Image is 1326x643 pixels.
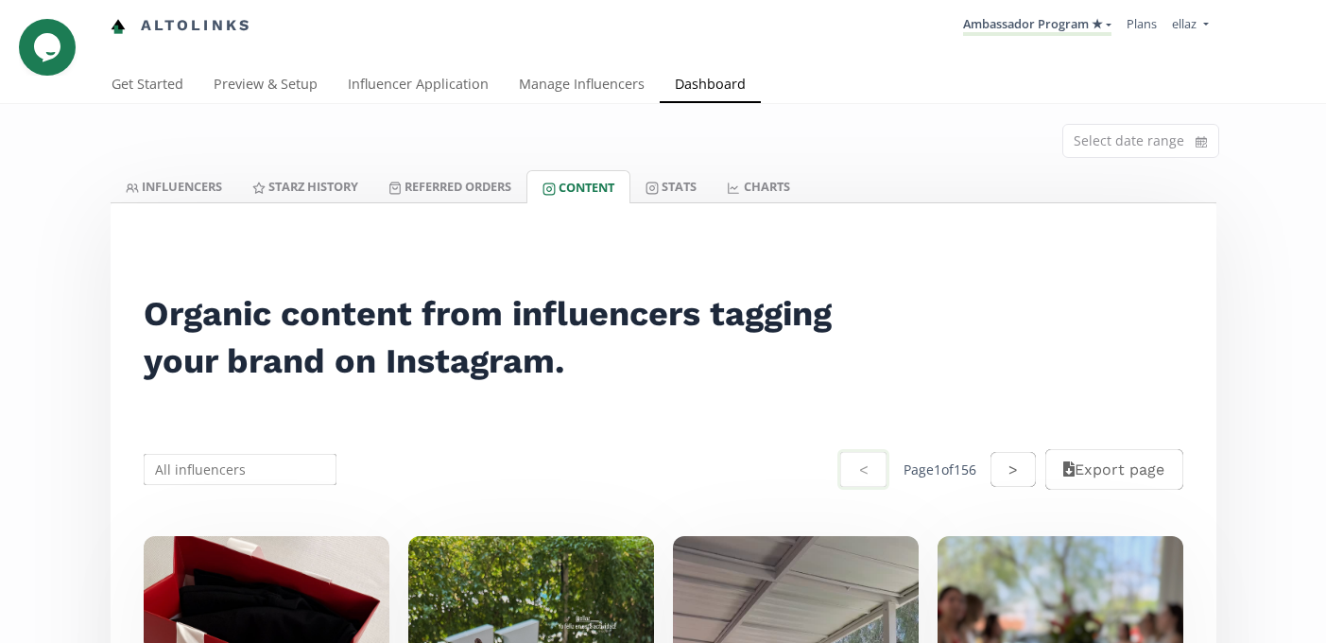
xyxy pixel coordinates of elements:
a: Dashboard [660,67,761,105]
a: Altolinks [111,10,252,42]
a: INFLUENCERS [111,170,237,202]
div: Page 1 of 156 [904,461,976,479]
button: > [990,452,1036,487]
a: Preview & Setup [198,67,333,105]
a: ellaz [1172,15,1208,37]
input: All influencers [141,451,340,488]
button: < [837,449,888,490]
a: Starz HISTORY [237,170,373,202]
h2: Organic content from influencers tagging your brand on Instagram. [144,290,856,385]
a: Influencer Application [333,67,504,105]
a: CHARTS [712,170,804,202]
a: Referred Orders [373,170,526,202]
span: ellaz [1172,15,1197,32]
a: Stats [630,170,712,202]
iframe: chat widget [19,19,79,76]
a: Get Started [96,67,198,105]
img: favicon-32x32.png [111,19,126,34]
a: Manage Influencers [504,67,660,105]
a: Plans [1127,15,1157,32]
a: Ambassador Program ★ [963,15,1111,36]
button: Export page [1045,449,1182,490]
a: Content [526,170,630,203]
svg: calendar [1196,132,1207,151]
